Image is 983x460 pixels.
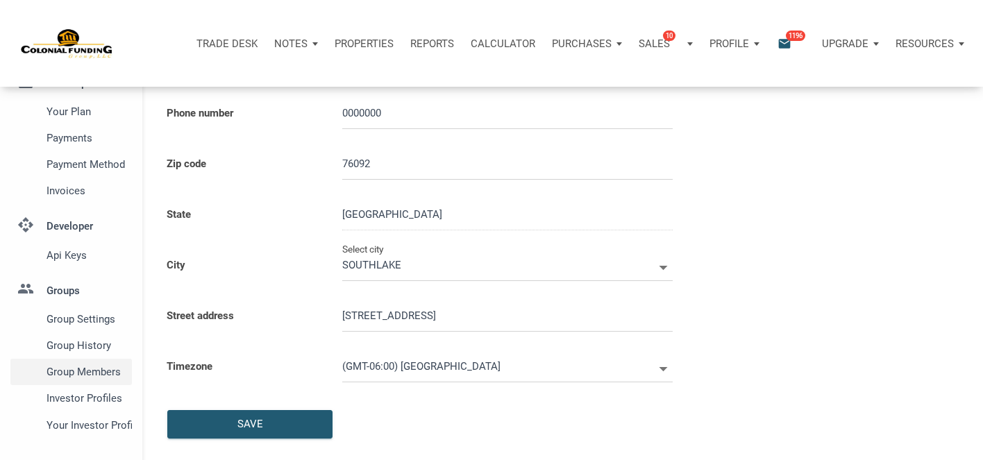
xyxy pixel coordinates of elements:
[10,306,132,332] a: Group Settings
[663,30,675,41] span: 10
[402,23,462,65] button: Reports
[342,98,673,129] input: Phone number
[10,411,132,438] a: Your Investor Profile
[10,151,132,178] a: Payment Method
[10,178,132,204] a: Invoices
[10,125,132,151] a: Payments
[47,247,127,264] span: Api keys
[156,342,332,393] label: Timezone
[462,23,544,65] a: Calculator
[47,130,127,146] span: Payments
[21,28,113,58] img: NoteUnlimited
[552,37,612,50] p: Purchases
[10,359,132,385] a: Group Members
[639,37,670,50] p: Sales
[342,241,384,257] label: Select city
[342,199,673,230] input: Select state
[167,410,333,438] button: Save
[47,156,127,173] span: Payment Method
[709,37,749,50] p: Profile
[156,291,332,342] label: Street address
[188,23,266,65] button: Trade Desk
[47,182,127,199] span: Invoices
[47,417,127,434] span: Your Investor Profile
[776,35,793,51] i: email
[335,37,394,50] p: Properties
[47,390,127,407] span: Investor Profiles
[47,103,127,120] span: Your plan
[196,37,258,50] p: Trade Desk
[410,37,454,50] p: Reports
[156,241,332,291] label: City
[471,37,535,50] p: Calculator
[701,23,768,65] button: Profile
[47,311,127,327] span: Group Settings
[47,337,127,354] span: Group History
[786,30,805,41] span: 1196
[544,23,630,65] button: Purchases
[822,37,868,50] p: Upgrade
[326,23,402,65] a: Properties
[10,99,132,125] a: Your plan
[237,416,263,432] div: Save
[630,23,701,65] button: Sales10
[274,37,308,50] p: Notes
[47,364,127,380] span: Group Members
[814,23,887,65] button: Upgrade
[10,242,132,269] a: Api keys
[342,148,673,180] input: Zip code
[156,139,332,190] label: Zip code
[156,190,332,241] label: State
[266,23,326,65] button: Notes
[10,385,132,411] a: Investor Profiles
[896,37,954,50] p: Resources
[767,23,814,65] button: email1196
[10,332,132,359] a: Group History
[887,23,973,65] button: Resources
[342,300,673,332] input: Street address
[156,89,332,139] label: Phone number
